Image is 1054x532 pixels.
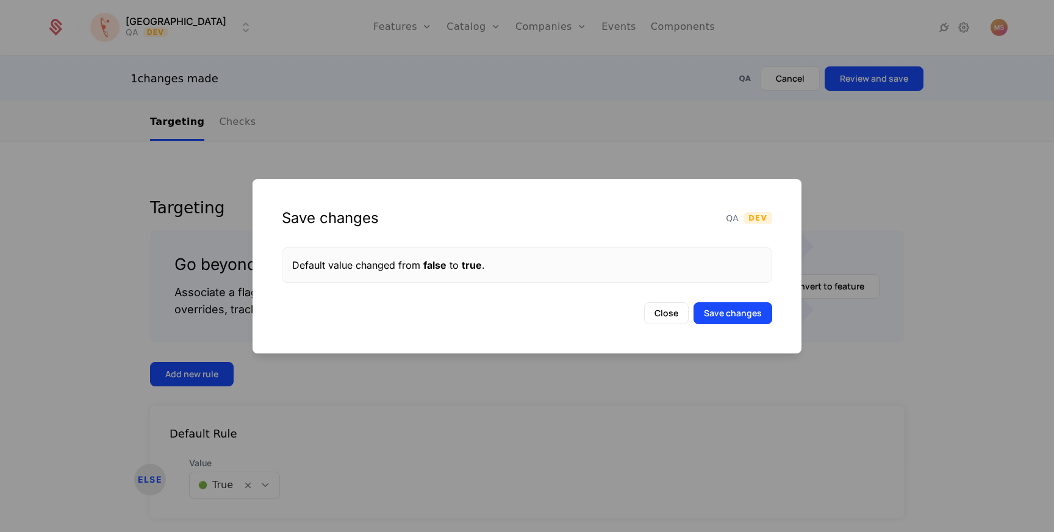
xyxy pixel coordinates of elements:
[423,259,446,271] span: false
[462,259,482,271] span: true
[292,258,762,272] div: Default value changed from to .
[282,208,379,228] div: Save changes
[726,212,739,224] span: QA
[744,212,772,224] span: Dev
[644,302,689,324] button: Close
[694,302,772,324] button: Save changes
